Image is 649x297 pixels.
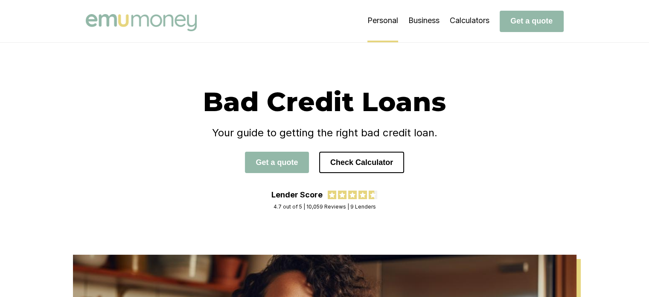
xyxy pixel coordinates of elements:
[245,158,309,167] a: Get a quote
[500,16,564,25] a: Get a quote
[245,152,309,173] button: Get a quote
[369,191,377,199] img: review star
[358,191,367,199] img: review star
[274,203,376,210] div: 4.7 out of 5 | 10,059 Reviews | 9 Lenders
[86,126,564,139] h4: Your guide to getting the right bad credit loan.
[348,191,357,199] img: review star
[86,14,197,31] img: Emu Money logo
[500,11,564,32] button: Get a quote
[328,191,336,199] img: review star
[319,152,404,173] button: Check Calculator
[338,191,346,199] img: review star
[86,85,564,118] h1: Bad Credit Loans
[319,158,404,167] a: Check Calculator
[271,190,323,199] div: Lender Score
